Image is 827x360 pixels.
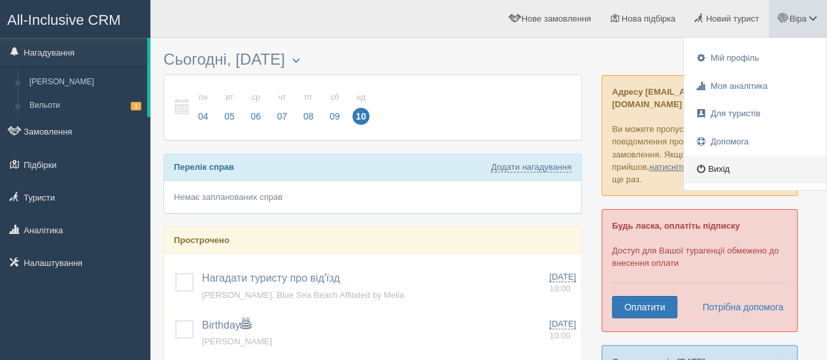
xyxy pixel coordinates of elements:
a: All-Inclusive CRM [1,1,150,37]
b: Перелік справ [174,162,234,172]
span: 09 [326,108,343,125]
b: Будь ласка, оплатіть підписку [612,221,739,231]
b: Адресу [EMAIL_ADDRESS][DOMAIN_NAME] не підтверджено [612,87,754,109]
span: Нова підбірка [622,14,676,24]
span: Моя аналітика [711,81,768,91]
p: Ви можете пропустити важливі повідомлення про підбір турів або про замовлення. Якщо лист не прийш... [601,75,798,196]
small: пт [300,92,317,103]
span: [DATE] [549,319,576,329]
a: Birthday [202,319,251,331]
a: Оплатити [612,296,677,318]
span: 07 [274,108,291,125]
span: Новий турист [706,14,759,24]
a: Вильоти1 [24,94,147,118]
a: пт 08 [296,85,321,130]
a: Допомога [684,128,826,156]
a: чт 07 [270,85,295,130]
a: Потрібна допомога [694,296,784,318]
a: Вихід [684,155,826,184]
a: [PERSON_NAME], Blue Sea Beach Affilated by Melia [202,290,404,300]
span: 1 [131,102,141,110]
a: [PERSON_NAME] [202,336,272,346]
a: Мій профіль [684,44,826,73]
a: пн 04 [191,85,216,130]
a: вт 05 [217,85,242,130]
a: Додати нагадування [491,162,571,172]
a: [DATE] 10:00 [549,318,576,342]
small: чт [274,92,291,103]
span: 10:00 [549,331,571,340]
a: [DATE] 10:00 [549,271,576,295]
small: пн [195,92,212,103]
small: сб [326,92,343,103]
b: Прострочено [174,235,229,245]
h3: Сьогодні, [DATE] [163,51,582,68]
span: Допомога [711,137,749,146]
span: 04 [195,108,212,125]
small: ср [247,92,264,103]
a: [PERSON_NAME] [24,71,147,94]
span: Для туристів [711,108,760,118]
span: Нове замовлення [521,14,590,24]
span: 10 [352,108,369,125]
div: Немає запланованих справ [164,181,581,213]
small: вт [221,92,238,103]
span: All-Inclusive CRM [7,12,121,28]
span: [DATE] [549,272,576,282]
a: натисніть тут [649,162,701,172]
span: Віра [789,14,806,24]
a: Для туристів [684,100,826,128]
a: ср 06 [243,85,268,130]
span: 08 [300,108,317,125]
span: 05 [221,108,238,125]
a: Моя аналітика [684,73,826,101]
span: Мій профіль [711,53,759,63]
div: Доступ для Вашої турагенції обмежено до внесення оплати [601,209,798,332]
span: 10:00 [549,284,571,293]
a: сб 09 [322,85,347,130]
small: нд [352,92,369,103]
a: Нагадати туристу про від'їзд [202,272,340,284]
a: нд 10 [348,85,370,130]
span: 06 [247,108,264,125]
